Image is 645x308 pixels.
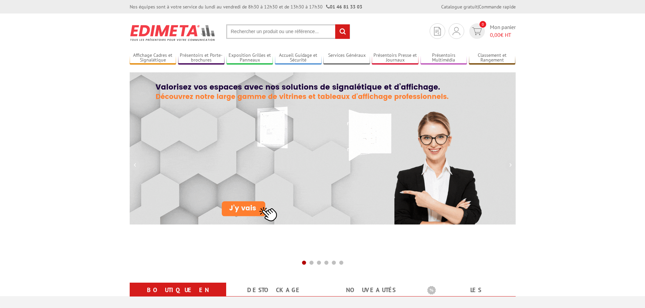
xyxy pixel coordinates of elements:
[441,3,516,10] div: |
[427,284,512,298] b: Les promotions
[479,4,516,10] a: Commande rapide
[331,284,411,296] a: nouveautés
[130,52,176,64] a: Affichage Cadres et Signalétique
[469,52,516,64] a: Classement et Rangement
[275,52,322,64] a: Accueil Guidage et Sécurité
[490,23,516,39] span: Mon panier
[130,20,216,45] img: Présentoir, panneau, stand - Edimeta - PLV, affichage, mobilier bureau, entreprise
[468,23,516,39] a: devis rapide 0 Mon panier 0,00€ HT
[234,284,315,296] a: Destockage
[372,52,418,64] a: Présentoirs Presse et Journaux
[326,4,362,10] strong: 01 46 81 33 03
[178,52,225,64] a: Présentoirs et Porte-brochures
[472,27,482,35] img: devis rapide
[227,52,273,64] a: Exposition Grilles et Panneaux
[490,31,516,39] span: € HT
[226,24,350,39] input: Rechercher un produit ou une référence...
[421,52,467,64] a: Présentoirs Multimédia
[490,31,500,38] span: 0,00
[441,4,478,10] a: Catalogue gratuit
[323,52,370,64] a: Services Généraux
[434,27,441,35] img: devis rapide
[479,21,486,28] span: 0
[130,3,362,10] div: Nos équipes sont à votre service du lundi au vendredi de 8h30 à 12h30 et de 13h30 à 17h30
[453,27,460,35] img: devis rapide
[335,24,350,39] input: rechercher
